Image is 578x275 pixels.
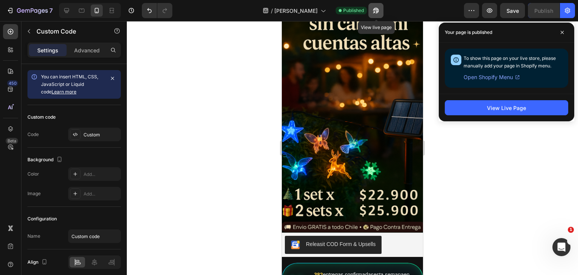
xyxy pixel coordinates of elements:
[500,3,525,18] button: Save
[445,29,492,36] p: Your page is published
[27,155,64,165] div: Background
[282,21,423,275] iframe: Design area
[3,3,56,18] button: 7
[487,104,526,112] div: View Live Page
[37,46,58,54] p: Settings
[27,215,57,222] div: Configuration
[27,233,40,240] div: Name
[507,8,519,14] span: Save
[7,80,18,86] div: 450
[37,27,100,36] p: Custom Code
[84,191,119,197] div: Add...
[74,46,100,54] p: Advanced
[445,100,568,115] button: View Live Page
[464,55,556,69] span: To show this page on your live store, please manually add your page in Shopify menu.
[142,3,172,18] div: Undo/Redo
[41,74,98,95] span: You can insert HTML, CSS, JavaScript or Liquid code
[6,138,18,144] div: Beta
[27,131,39,138] div: Code
[271,7,273,15] span: /
[343,7,364,14] span: Published
[84,171,119,178] div: Add...
[49,6,53,15] p: 7
[52,89,76,95] a: Learn more
[27,114,56,121] div: Custom code
[274,7,318,15] span: [PERSON_NAME]
[528,3,560,18] button: Publish
[27,171,39,177] div: Color
[552,238,570,256] iframe: Intercom live chat
[568,227,574,233] span: 1
[27,257,49,267] div: Align
[534,7,553,15] div: Publish
[84,131,119,138] div: Custom
[27,190,41,197] div: Image
[464,73,513,82] span: Open Shopify Menu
